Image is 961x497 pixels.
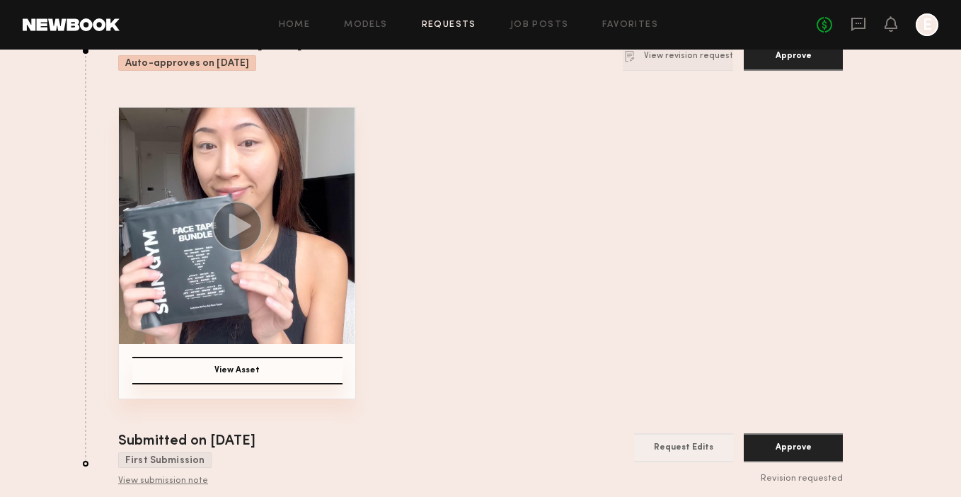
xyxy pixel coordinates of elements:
[634,474,843,485] div: Revision requested
[744,433,843,462] button: Approve
[279,21,311,30] a: Home
[118,452,212,468] div: First Submission
[118,431,255,452] div: Submitted on [DATE]
[119,108,355,344] img: Asset
[602,21,658,30] a: Favorites
[916,13,938,36] a: E
[744,42,843,71] button: Approve
[510,21,569,30] a: Job Posts
[118,55,256,71] div: Auto-approves on [DATE]
[118,476,255,487] div: View submission note
[623,42,733,71] button: View revision request
[422,21,476,30] a: Requests
[344,21,387,30] a: Models
[634,433,733,462] button: Request Edits
[132,357,343,384] button: View Asset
